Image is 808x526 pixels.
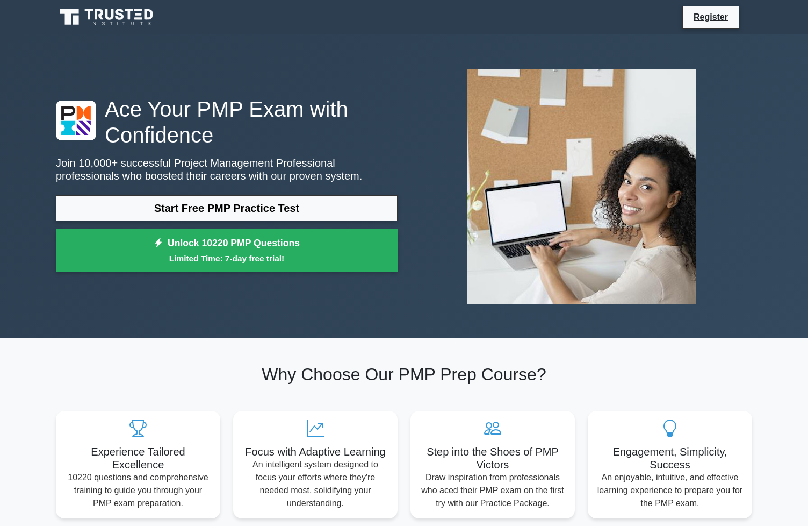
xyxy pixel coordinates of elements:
[69,252,384,265] small: Limited Time: 7-day free trial!
[687,10,734,24] a: Register
[64,445,212,471] h5: Experience Tailored Excellence
[56,229,398,272] a: Unlock 10220 PMP QuestionsLimited Time: 7-day free trial!
[56,157,398,182] p: Join 10,000+ successful Project Management Professional professionals who boosted their careers w...
[419,445,566,471] h5: Step into the Shoes of PMP Victors
[56,96,398,148] h1: Ace Your PMP Exam with Confidence
[596,471,744,510] p: An enjoyable, intuitive, and effective learning experience to prepare you for the PMP exam.
[596,445,744,471] h5: Engagement, Simplicity, Success
[56,364,752,385] h2: Why Choose Our PMP Prep Course?
[64,471,212,510] p: 10220 questions and comprehensive training to guide you through your PMP exam preparation.
[242,445,389,458] h5: Focus with Adaptive Learning
[419,471,566,510] p: Draw inspiration from professionals who aced their PMP exam on the first try with our Practice Pa...
[56,195,398,221] a: Start Free PMP Practice Test
[242,458,389,510] p: An intelligent system designed to focus your efforts where they're needed most, solidifying your ...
